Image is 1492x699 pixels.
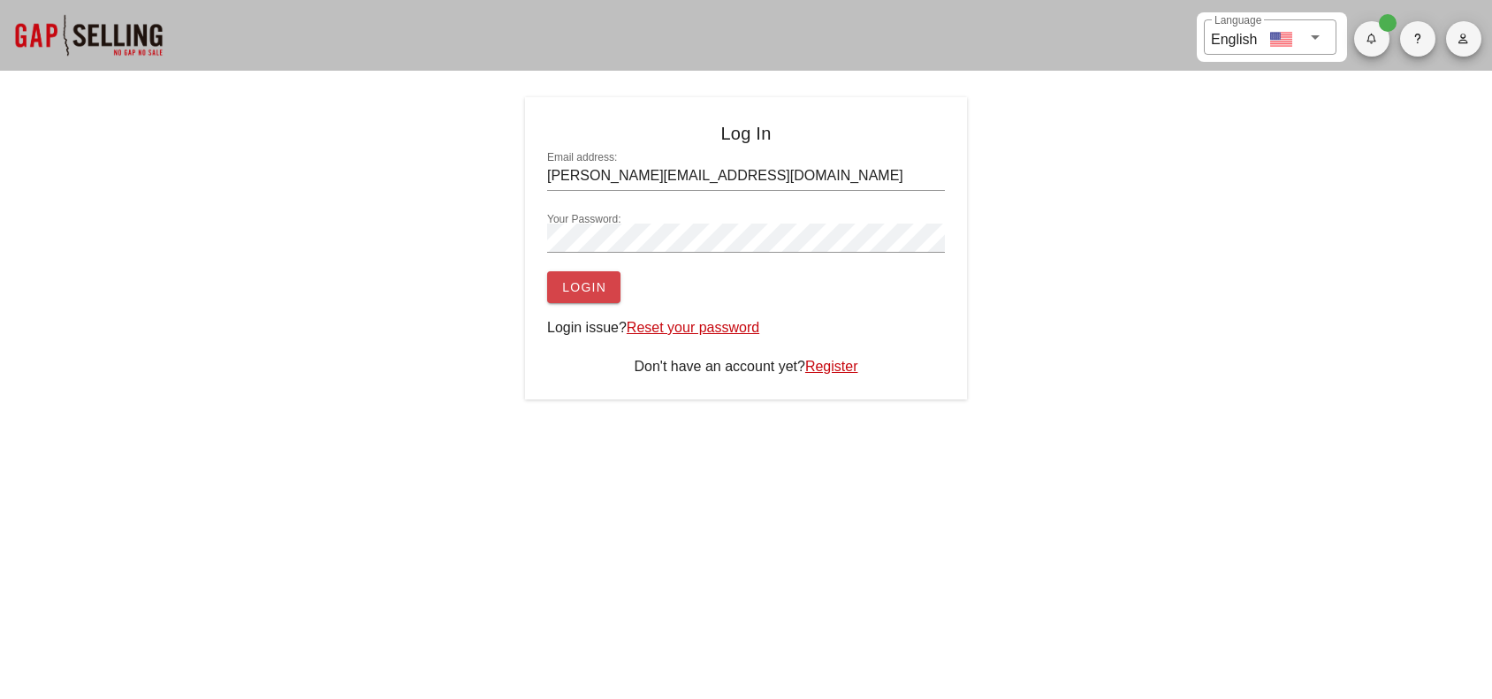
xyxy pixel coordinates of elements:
div: Login issue? [547,317,945,338]
span: Badge [1379,14,1397,32]
button: Login [547,271,620,303]
label: Email address: [547,151,617,164]
a: Reset your password [627,320,759,335]
label: Your Password: [547,213,621,226]
a: Register [805,359,858,374]
span: Login [561,280,606,294]
div: English [1211,25,1257,50]
label: Language [1214,14,1261,27]
div: Don't have an account yet? [547,356,945,377]
div: LanguageEnglish [1204,19,1336,55]
h4: Log In [547,119,945,148]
